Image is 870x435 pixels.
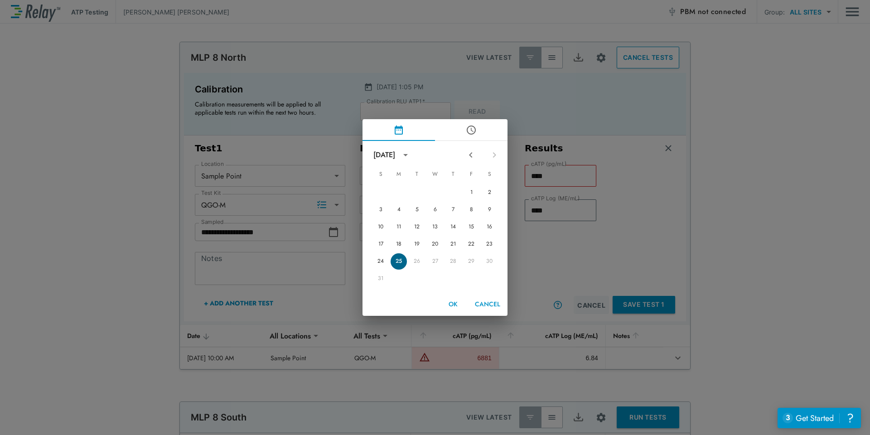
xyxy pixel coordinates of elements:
[463,202,479,218] button: 8
[391,219,407,235] button: 11
[409,202,425,218] button: 5
[463,147,478,163] button: Previous month
[463,236,479,252] button: 22
[391,165,407,184] span: Monday
[445,219,461,235] button: 14
[463,219,479,235] button: 15
[481,236,498,252] button: 23
[372,165,389,184] span: Sunday
[391,253,407,270] button: 25
[427,219,443,235] button: 13
[427,165,443,184] span: Wednesday
[409,236,425,252] button: 19
[481,184,498,201] button: 2
[435,119,507,141] button: pick time
[409,219,425,235] button: 12
[445,165,461,184] span: Thursday
[372,253,389,270] button: 24
[778,408,861,428] iframe: Resource center
[471,296,504,313] button: Cancel
[481,202,498,218] button: 9
[463,165,479,184] span: Friday
[362,119,435,141] button: pick date
[481,165,498,184] span: Saturday
[372,202,389,218] button: 3
[372,236,389,252] button: 17
[427,202,443,218] button: 6
[445,236,461,252] button: 21
[391,202,407,218] button: 4
[445,202,461,218] button: 7
[373,150,395,160] div: [DATE]
[409,165,425,184] span: Tuesday
[391,236,407,252] button: 18
[439,296,468,313] button: OK
[463,184,479,201] button: 1
[398,147,413,163] button: calendar view is open, switch to year view
[481,219,498,235] button: 16
[427,236,443,252] button: 20
[372,219,389,235] button: 10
